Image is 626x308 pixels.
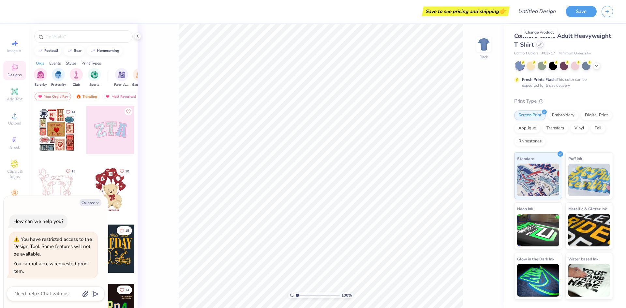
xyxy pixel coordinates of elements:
div: filter for Fraternity [51,68,66,87]
span: Add Text [7,96,22,102]
button: Save [566,6,597,17]
button: filter button [70,68,83,87]
button: football [34,46,61,56]
span: Neon Ink [517,205,533,212]
div: Styles [66,60,77,66]
span: # C1717 [542,51,555,56]
div: Foil [590,124,606,133]
span: Metallic & Glitter Ink [568,205,607,212]
img: Club Image [73,71,80,79]
input: Try "Alpha" [45,33,128,40]
div: Orgs [36,60,44,66]
span: 100 % [341,292,352,298]
img: Game Day Image [136,71,143,79]
div: Change Product [522,28,557,37]
span: 15 [71,170,75,173]
div: filter for Sports [88,68,101,87]
div: Applique [514,124,540,133]
img: trend_line.gif [38,49,43,53]
img: most_fav.gif [105,94,110,99]
div: How can we help you? [13,218,64,225]
button: filter button [114,68,129,87]
img: Back [477,38,490,51]
div: Vinyl [570,124,589,133]
img: Fraternity Image [55,71,62,79]
img: Puff Ink [568,164,610,196]
span: Minimum Order: 24 + [559,51,591,56]
button: filter button [51,68,66,87]
div: Transfers [542,124,568,133]
span: Comfort Colors Adult Heavyweight T-Shirt [514,32,611,49]
img: trend_line.gif [67,49,72,53]
div: Most Favorited [102,93,139,100]
div: homecoming [97,49,119,52]
span: Sorority [35,82,47,87]
span: 10 [125,170,129,173]
span: Upload [8,121,21,126]
span: 18 [125,229,129,232]
span: Clipart & logos [3,169,26,179]
span: 14 [71,110,75,114]
img: Glow in the Dark Ink [517,264,559,297]
div: filter for Club [70,68,83,87]
div: bear [74,49,82,52]
span: Greek [10,145,20,150]
div: football [44,49,58,52]
div: filter for Sorority [34,68,47,87]
div: filter for Parent's Weekend [114,68,129,87]
div: Save to see pricing and shipping [424,7,508,16]
div: Events [49,60,61,66]
span: Water based Ink [568,256,598,262]
span: Sports [89,82,99,87]
span: Club [73,82,80,87]
span: Parent's Weekend [114,82,129,87]
span: 👉 [499,7,506,15]
span: Image AI [7,48,22,53]
button: Like [63,108,78,116]
img: Sports Image [91,71,98,79]
button: Collapse [80,199,101,206]
div: Back [480,54,488,60]
button: Like [117,226,132,235]
span: Puff Ink [568,155,582,162]
div: Digital Print [581,110,612,120]
button: bear [64,46,84,56]
button: filter button [132,68,147,87]
div: You have restricted access to the Design Tool. Some features will not be available. [13,236,92,257]
button: homecoming [87,46,122,56]
div: Print Types [82,60,101,66]
input: Untitled Design [513,5,561,18]
div: Screen Print [514,110,546,120]
div: You cannot access requested proof item. [13,260,89,274]
img: most_fav.gif [37,94,43,99]
img: Parent's Weekend Image [118,71,126,79]
div: Print Type [514,97,613,105]
button: Like [117,167,132,176]
img: Neon Ink [517,214,559,246]
span: Comfort Colors [514,51,538,56]
strong: Fresh Prints Flash: [522,77,557,82]
button: Like [63,167,78,176]
img: Metallic & Glitter Ink [568,214,610,246]
span: 14 [125,288,129,292]
span: Designs [7,72,22,78]
span: Fraternity [51,82,66,87]
span: Standard [517,155,534,162]
span: Game Day [132,82,147,87]
img: trend_line.gif [90,49,96,53]
button: Like [117,286,132,294]
span: Glow in the Dark Ink [517,256,554,262]
img: Sorority Image [37,71,44,79]
div: Trending [73,93,100,100]
button: filter button [88,68,101,87]
img: trending.gif [76,94,81,99]
div: Your Org's Fav [35,93,71,100]
div: Embroidery [548,110,579,120]
div: Rhinestones [514,137,546,146]
button: filter button [34,68,47,87]
img: Standard [517,164,559,196]
button: Like [125,108,132,115]
div: This color can be expedited for 5 day delivery. [522,77,602,88]
img: Water based Ink [568,264,610,297]
div: filter for Game Day [132,68,147,87]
